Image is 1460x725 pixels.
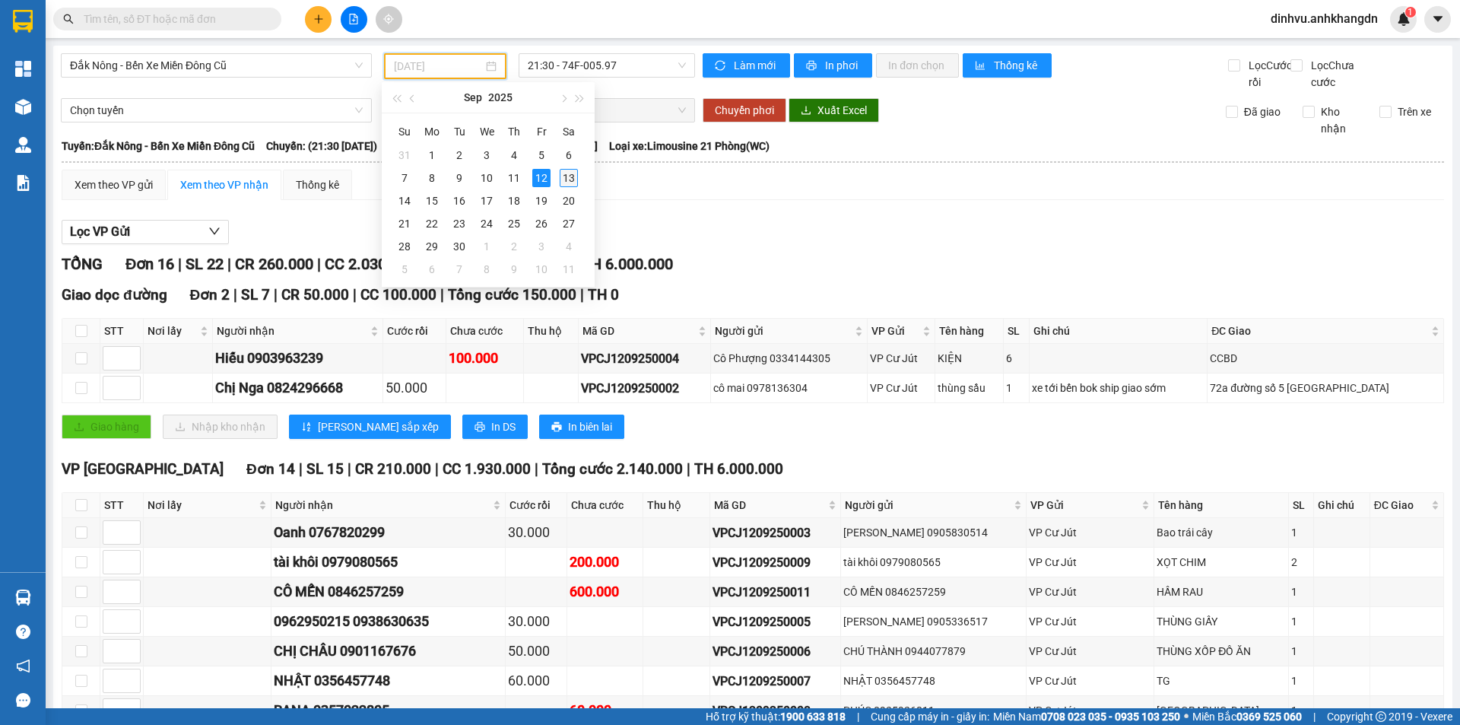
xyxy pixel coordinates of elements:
th: Thu hộ [524,319,579,344]
th: Sa [555,119,582,144]
div: Bao trái cây [1157,524,1286,541]
div: 11 [505,169,523,187]
div: 7 [395,169,414,187]
div: 14 [395,192,414,210]
div: VPCJ1209250004 [581,349,708,368]
div: 20 [560,192,578,210]
span: TỔNG [62,255,103,273]
button: printerIn biên lai [539,415,624,439]
td: 2025-09-13 [555,167,582,189]
div: Xem theo VP nhận [180,176,268,193]
div: VPCJ1209250003 [713,523,838,542]
button: file-add [341,6,367,33]
div: 5 [532,146,551,164]
span: Chọn chuyến [528,99,686,122]
div: 27 [560,215,578,233]
img: logo-vxr [13,10,33,33]
div: HẦM RAU [1157,583,1286,600]
div: VPCJ1209250005 [713,612,838,631]
span: search [63,14,74,24]
td: 2025-09-07 [391,167,418,189]
td: VP Cư Jút [1027,577,1154,607]
th: Tên hàng [935,319,1004,344]
span: sync [715,60,728,72]
span: | [535,460,538,478]
div: 50.000 [508,641,564,662]
button: downloadXuất Excel [789,98,879,122]
th: Th [500,119,528,144]
img: solution-icon [15,175,31,191]
span: | [435,460,439,478]
div: 9 [505,260,523,278]
sup: 1 [1405,7,1416,17]
td: VP Cư Jút [1027,666,1154,696]
th: Cước rồi [506,493,567,518]
div: [PERSON_NAME] 0905336517 [843,613,1024,630]
button: Chuyển phơi [703,98,786,122]
div: VP Cư Jút [1029,613,1151,630]
span: | [274,286,278,304]
button: syncLàm mới [703,53,790,78]
div: 19 [532,192,551,210]
span: Người gửi [715,323,852,339]
th: Tên hàng [1154,493,1289,518]
div: 30.000 [508,611,564,632]
div: 4 [505,146,523,164]
div: VPCJ1209250007 [713,672,838,691]
td: 2025-09-09 [446,167,473,189]
div: 1 [478,237,496,256]
span: Lọc Cước rồi [1243,57,1294,91]
div: 15 [423,192,441,210]
td: 2025-09-29 [418,235,446,258]
td: 2025-10-02 [500,235,528,258]
td: VPCJ1209250007 [710,666,841,696]
th: We [473,119,500,144]
td: VPCJ1209250009 [710,548,841,577]
button: 2025 [488,82,513,113]
button: In đơn chọn [876,53,959,78]
span: Nơi lấy [148,497,255,514]
td: 2025-09-14 [391,189,418,212]
div: 200.000 [570,552,640,573]
div: Cô Phượng 0334144305 [713,350,865,367]
td: VPCJ1209250011 [710,577,841,607]
div: 25 [505,215,523,233]
div: 11 [560,260,578,278]
th: Cước rồi [383,319,446,344]
div: VPCJ1209250009 [713,553,838,572]
td: 2025-08-31 [391,144,418,167]
div: 30 [450,237,468,256]
th: Fr [528,119,555,144]
th: SL [1289,493,1315,518]
span: CR 210.000 [355,460,431,478]
div: 6 [423,260,441,278]
div: 9 [450,169,468,187]
span: Đã giao [1238,103,1287,120]
button: plus [305,6,332,33]
td: 2025-09-16 [446,189,473,212]
span: Trên xe [1392,103,1437,120]
td: 2025-09-19 [528,189,555,212]
div: 600.000 [570,581,640,603]
div: 1 [1006,380,1027,396]
td: 2025-09-08 [418,167,446,189]
span: notification [16,659,30,673]
span: Người nhận [217,323,367,339]
div: 7 [450,260,468,278]
td: 2025-09-03 [473,144,500,167]
div: thùng sầu [938,380,1001,396]
div: 6 [1006,350,1027,367]
td: 2025-10-08 [473,258,500,281]
th: STT [100,319,144,344]
div: VP Cư Jút [1029,583,1151,600]
input: 12/09/2025 [394,58,483,75]
div: VP Cư Jút [870,350,933,367]
span: | [353,286,357,304]
div: 1 [1291,524,1312,541]
span: ĐC Giao [1374,497,1428,514]
div: [PERSON_NAME] 0905830514 [843,524,1024,541]
span: | [580,286,584,304]
div: THÙNG GIẤY [1157,613,1286,630]
td: 2025-09-28 [391,235,418,258]
span: | [227,255,231,273]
